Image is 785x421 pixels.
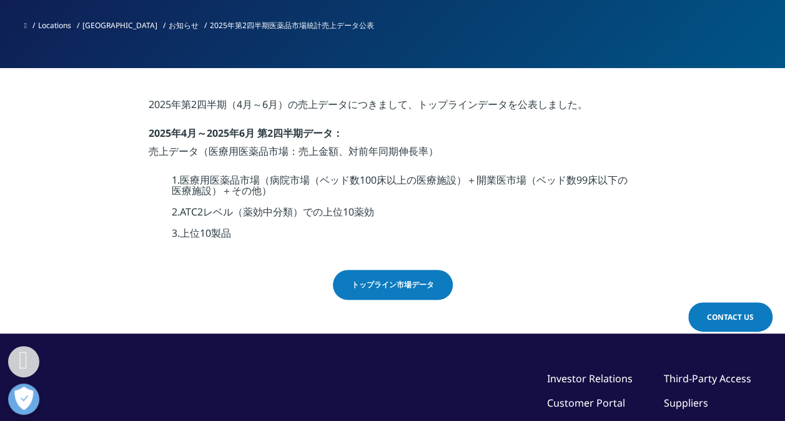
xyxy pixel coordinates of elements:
[352,279,434,290] span: トップライン市場データ
[179,226,199,240] span: 上位
[171,126,181,140] span: 年
[239,126,245,140] span: 6
[171,205,179,219] span: 2.
[38,20,71,31] a: Locations
[191,97,197,111] span: 2
[187,126,207,140] span: 月～
[171,173,627,198] span: 床以下の医療施設）＋その他）
[202,205,342,219] span: レベル（薬効中分類）での上位
[179,173,359,187] span: 医療用医薬品市場（病院市場（ベッド数
[229,126,239,140] span: 年
[333,270,453,300] a: トップライン市場データ
[359,173,376,187] span: 100
[181,126,187,140] span: 4
[267,126,273,140] span: 2
[237,97,242,111] span: 4
[547,396,625,410] a: Customer Portal
[707,312,754,322] span: Contact Us
[149,144,438,158] span: 売上データ（医療用医薬品市場：売上金額、対前年同期伸長率）
[664,396,708,410] a: Suppliers
[149,97,171,111] span: 2025
[242,97,262,111] span: 月～
[169,20,199,31] a: お知らせ
[576,173,587,187] span: 99
[207,126,229,140] span: 2025
[179,205,202,219] span: ATC2
[376,173,576,187] span: 床以上の医療施設）＋開業医市場（ベッド数
[273,126,343,140] span: 四半期データ：
[82,20,157,31] a: [GEOGRAPHIC_DATA]
[149,126,171,140] strong: 2025
[262,97,268,111] span: 6
[199,226,210,240] span: 10
[210,20,374,31] span: 2025年第2四半期医薬品市場統計売上データ公表
[664,372,751,385] a: Third-Party Access
[8,384,39,415] button: 優先設定センターを開く
[342,205,353,219] span: 10
[688,302,773,332] a: Contact Us
[171,97,191,111] span: 年第
[171,173,179,187] span: 1.
[268,97,588,111] span: 月）の売上データにつきまして、トップラインデータを公表しました。
[547,372,633,385] a: Investor Relations
[210,226,230,240] span: 製品
[245,126,267,140] span: 月 第
[353,205,373,219] span: 薬効
[171,226,179,240] span: 3.
[197,97,237,111] span: 四半期（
